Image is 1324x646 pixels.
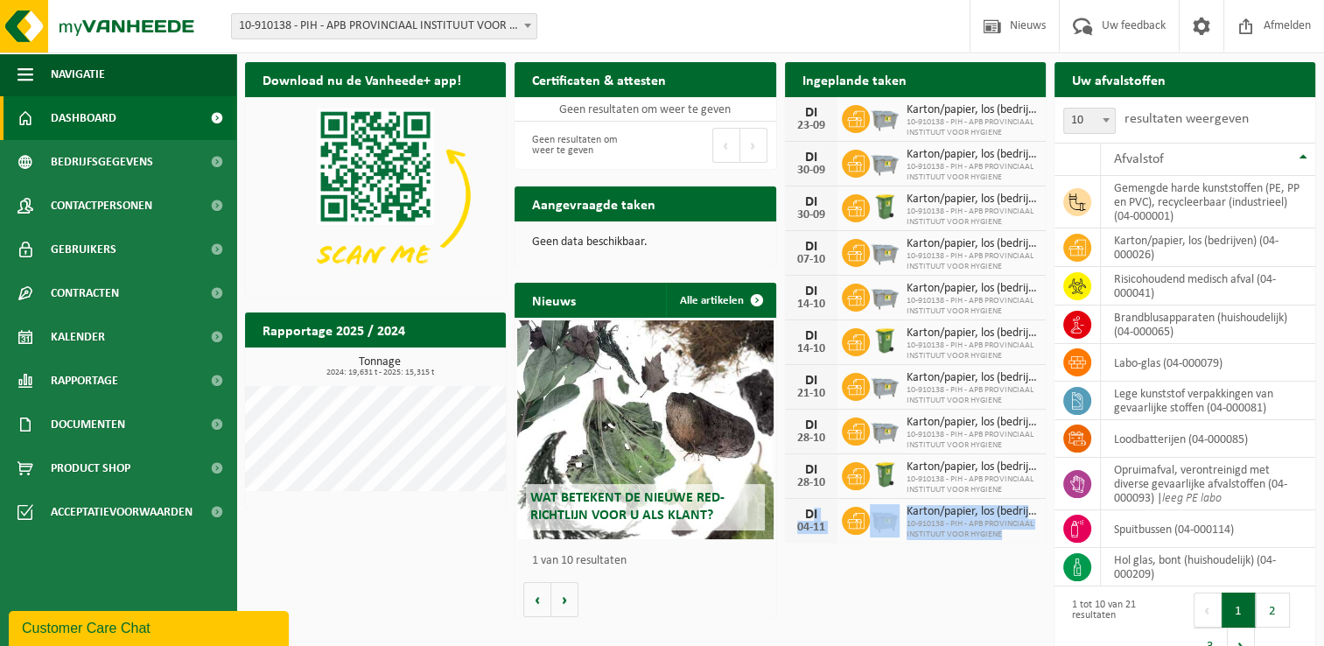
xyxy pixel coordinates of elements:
a: Bekijk rapportage [375,347,504,382]
div: 28-10 [794,432,829,445]
span: Karton/papier, los (bedrijven) [907,416,1037,430]
img: WB-0240-HPE-GN-50 [870,326,900,355]
span: 10-910138 - PIH - APB PROVINCIAAL INSTITUUT VOOR HYGIENE [907,385,1037,406]
button: 1 [1222,593,1256,628]
h2: Uw afvalstoffen [1054,62,1183,96]
td: opruimafval, verontreinigd met diverse gevaarlijke afvalstoffen (04-000093) | [1101,458,1315,510]
img: WB-2500-GAL-GY-01 [870,236,900,266]
div: DI [794,240,829,254]
div: DI [794,508,829,522]
span: 10-910138 - PIH - APB PROVINCIAAL INSTITUUT VOOR HYGIENE [907,117,1037,138]
div: DI [794,195,829,209]
td: lege kunststof verpakkingen van gevaarlijke stoffen (04-000081) [1101,382,1315,420]
img: WB-2500-GAL-GY-01 [870,415,900,445]
h3: Tonnage [254,356,506,377]
div: 21-10 [794,388,829,400]
div: 23-09 [794,120,829,132]
span: Gebruikers [51,228,116,271]
h2: Nieuws [515,283,593,317]
img: WB-0240-HPE-GN-50 [870,192,900,221]
td: brandblusapparaten (huishoudelijk) (04-000065) [1101,305,1315,344]
span: Product Shop [51,446,130,490]
td: Geen resultaten om weer te geven [515,97,775,122]
button: Volgende [551,582,578,617]
div: DI [794,284,829,298]
p: 1 van 10 resultaten [532,555,767,567]
div: 28-10 [794,477,829,489]
div: 30-09 [794,165,829,177]
span: 10-910138 - PIH - APB PROVINCIAAL INSTITUUT VOOR HYGIENE [907,430,1037,451]
i: leeg PE labo [1162,492,1222,505]
div: DI [794,151,829,165]
div: DI [794,463,829,477]
label: resultaten weergeven [1124,112,1249,126]
img: WB-2500-GAL-GY-01 [870,147,900,177]
span: 10-910138 - PIH - APB PROVINCIAAL INSTITUUT VOOR HYGIENE - ANTWERPEN [231,13,537,39]
td: labo-glas (04-000079) [1101,344,1315,382]
span: Contracten [51,271,119,315]
span: 10 [1064,109,1115,133]
span: Karton/papier, los (bedrijven) [907,103,1037,117]
td: spuitbussen (04-000114) [1101,510,1315,548]
div: 14-10 [794,298,829,311]
h2: Ingeplande taken [785,62,924,96]
button: Vorige [523,582,551,617]
div: 30-09 [794,209,829,221]
td: karton/papier, los (bedrijven) (04-000026) [1101,228,1315,267]
span: Contactpersonen [51,184,152,228]
span: 10-910138 - PIH - APB PROVINCIAAL INSTITUUT VOOR HYGIENE [907,251,1037,272]
span: 10-910138 - PIH - APB PROVINCIAAL INSTITUUT VOOR HYGIENE [907,341,1037,362]
div: 07-10 [794,254,829,266]
span: Afvalstof [1114,152,1164,166]
div: 14-10 [794,343,829,355]
span: 10-910138 - PIH - APB PROVINCIAAL INSTITUUT VOOR HYGIENE - ANTWERPEN [232,14,536,39]
span: 2024: 19,631 t - 2025: 15,315 t [254,369,506,377]
h2: Certificaten & attesten [515,62,683,96]
span: Karton/papier, los (bedrijven) [907,148,1037,162]
img: Download de VHEPlus App [245,97,506,293]
span: Karton/papier, los (bedrijven) [907,327,1037,341]
img: WB-2500-GAL-GY-01 [870,370,900,400]
img: WB-2500-GAL-GY-01 [870,281,900,311]
span: 10-910138 - PIH - APB PROVINCIAAL INSTITUUT VOOR HYGIENE [907,296,1037,317]
div: Geen resultaten om weer te geven [523,126,636,165]
div: DI [794,106,829,120]
span: Karton/papier, los (bedrijven) [907,237,1037,251]
td: loodbatterijen (04-000085) [1101,420,1315,458]
span: 10 [1063,108,1116,134]
span: Karton/papier, los (bedrijven) [907,371,1037,385]
span: 10-910138 - PIH - APB PROVINCIAAL INSTITUUT VOOR HYGIENE [907,519,1037,540]
button: Previous [1194,593,1222,628]
span: Dashboard [51,96,116,140]
a: Alle artikelen [666,283,774,318]
iframe: chat widget [9,607,292,646]
div: DI [794,374,829,388]
td: risicohoudend medisch afval (04-000041) [1101,267,1315,305]
div: 04-11 [794,522,829,534]
span: Karton/papier, los (bedrijven) [907,460,1037,474]
span: Navigatie [51,53,105,96]
span: Bedrijfsgegevens [51,140,153,184]
td: hol glas, bont (huishoudelijk) (04-000209) [1101,548,1315,586]
span: Wat betekent de nieuwe RED-richtlijn voor u als klant? [530,491,725,522]
img: WB-0240-HPE-GN-50 [870,460,900,489]
span: Kalender [51,315,105,359]
span: 10-910138 - PIH - APB PROVINCIAAL INSTITUUT VOOR HYGIENE [907,162,1037,183]
img: WB-2500-GAL-GY-01 [870,504,900,534]
button: Previous [712,128,740,163]
button: 2 [1256,593,1290,628]
a: Wat betekent de nieuwe RED-richtlijn voor u als klant? [517,320,773,539]
span: Documenten [51,403,125,446]
span: 10-910138 - PIH - APB PROVINCIAAL INSTITUUT VOOR HYGIENE [907,207,1037,228]
div: DI [794,418,829,432]
span: Rapportage [51,359,118,403]
h2: Download nu de Vanheede+ app! [245,62,479,96]
img: WB-2500-GAL-GY-01 [870,102,900,132]
span: Acceptatievoorwaarden [51,490,193,534]
button: Next [740,128,767,163]
h2: Aangevraagde taken [515,186,673,221]
div: DI [794,329,829,343]
h2: Rapportage 2025 / 2024 [245,312,423,347]
span: Karton/papier, los (bedrijven) [907,193,1037,207]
